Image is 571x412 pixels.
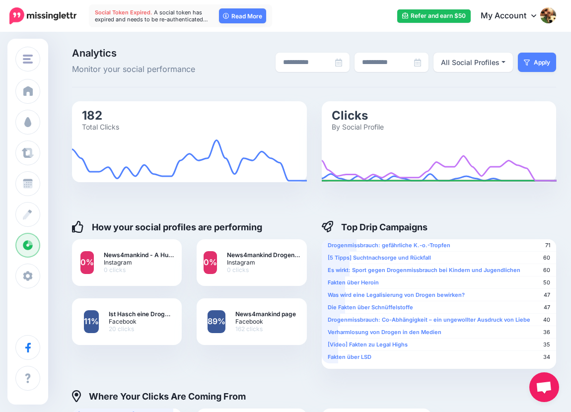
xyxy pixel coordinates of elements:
h4: How your social profiles are performing [72,221,262,233]
text: Total Clicks [82,122,119,131]
span: 60 [543,267,550,274]
span: Instagram [104,259,174,266]
b: News4mankind page [235,310,296,318]
a: 89% [208,310,225,333]
img: menu.png [23,55,33,64]
span: 50 [543,279,550,286]
text: 182 [82,108,102,122]
span: A social token has expired and needs to be re-authenticated… [95,9,208,23]
span: Social Token Expired. [95,9,152,16]
b: [5 Tipps] Suchtnachsorge und Rückfall [328,254,431,261]
span: Facebook [109,318,170,325]
b: News4mankind Drogen… [227,251,300,259]
div: All Social Profiles [441,57,500,69]
a: 0% [80,251,94,274]
a: My Account [471,4,556,28]
span: 0 clicks [227,266,300,274]
div: Open chat [529,372,559,402]
span: 47 [544,291,550,299]
b: Drogenmissbrauch: Co-Abhängigkeit – ein ungewollter Ausdruck von Liebe [328,316,530,323]
b: [Video] Fakten zu Legal Highs [328,341,408,348]
span: Instagram [227,259,300,266]
span: Monitor your social performance [72,63,223,76]
h4: Where Your Clicks Are Coming From [72,390,246,402]
span: 34 [543,353,550,361]
b: Fakten über LSD [328,353,371,360]
text: By Social Profile [332,122,384,131]
a: Read More [219,8,266,23]
span: 35 [543,341,550,348]
button: Apply [518,53,556,72]
a: 11% [84,310,99,333]
a: 0% [204,251,217,274]
h4: Top Drip Campaigns [322,221,428,233]
b: Verharmlosung von Drogen in den Medien [328,329,441,336]
b: Fakten über Heroin [328,279,379,286]
b: Die Fakten über Schnüffelstoffe [328,304,413,311]
b: Was wird eine Legalisierung von Drogen bewirken? [328,291,465,298]
img: Missinglettr [9,7,76,24]
b: Drogenmissbrauch: gefährliche K.-o.-Tropfen [328,242,450,249]
span: Facebook [235,318,296,325]
text: Clicks [332,108,368,122]
span: 40 [543,316,550,324]
span: Analytics [72,48,223,58]
span: 36 [543,329,550,336]
b: Es wirkt: Sport gegen Drogenmissbrauch bei Kindern und Jugendlichen [328,267,520,274]
span: 71 [545,242,550,249]
span: 47 [544,304,550,311]
a: Refer and earn $50 [397,9,471,23]
span: 0 clicks [104,266,174,274]
span: 60 [543,254,550,262]
b: News4mankind - A Hu… [104,251,174,259]
span: 20 clicks [109,325,170,333]
button: All Social Profiles [433,53,513,72]
span: 162 clicks [235,325,296,333]
b: Ist Hasch eine Drog… [109,310,170,318]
